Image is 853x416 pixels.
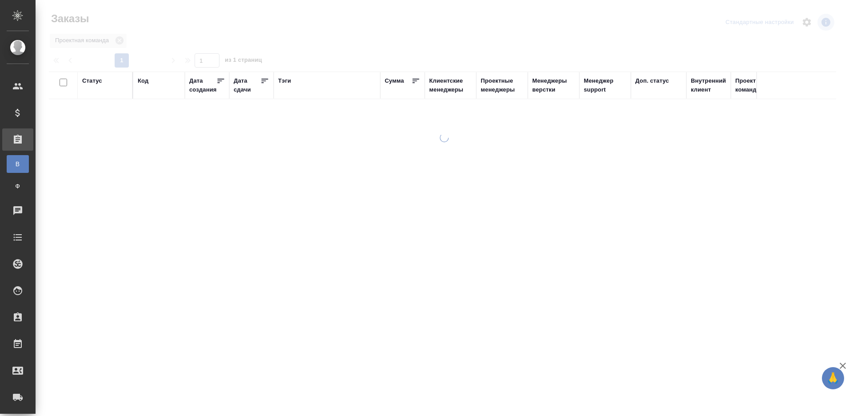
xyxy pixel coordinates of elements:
[635,76,669,85] div: Доп. статус
[11,160,24,168] span: В
[278,76,291,85] div: Тэги
[429,76,472,94] div: Клиентские менеджеры
[735,76,778,94] div: Проектная команда
[825,369,841,388] span: 🙏
[11,182,24,191] span: Ф
[189,76,216,94] div: Дата создания
[82,76,102,85] div: Статус
[822,367,844,389] button: 🙏
[385,76,404,85] div: Сумма
[7,155,29,173] a: В
[481,76,523,94] div: Проектные менеджеры
[691,76,726,94] div: Внутренний клиент
[138,76,148,85] div: Код
[584,76,626,94] div: Менеджер support
[234,76,260,94] div: Дата сдачи
[7,177,29,195] a: Ф
[532,76,575,94] div: Менеджеры верстки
